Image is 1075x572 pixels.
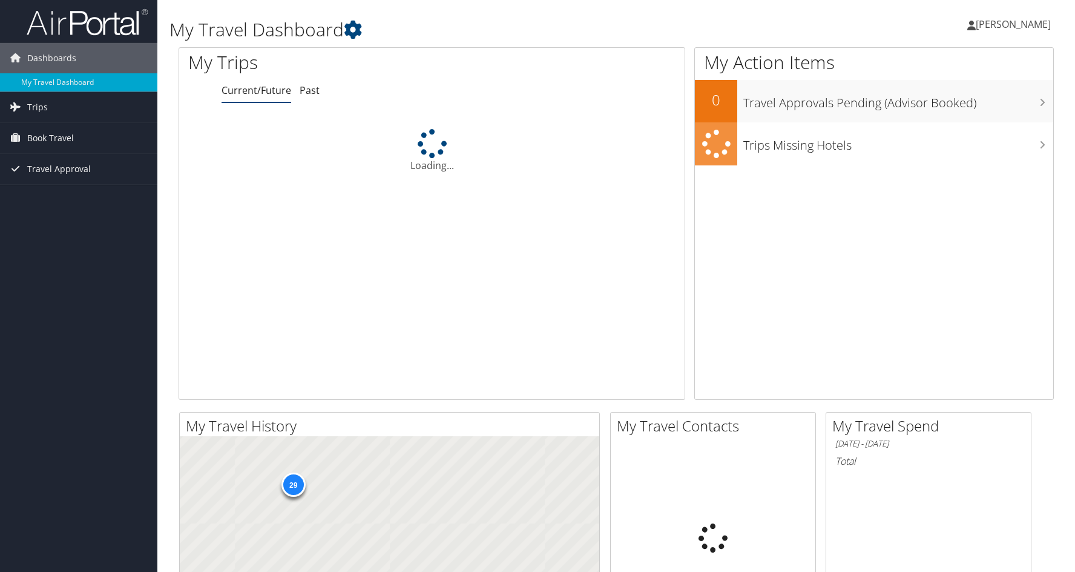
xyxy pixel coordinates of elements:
[832,416,1031,436] h2: My Travel Spend
[695,80,1053,122] a: 0Travel Approvals Pending (Advisor Booked)
[27,92,48,122] span: Trips
[27,8,148,36] img: airportal-logo.png
[695,50,1053,75] h1: My Action Items
[179,129,685,173] div: Loading...
[695,90,737,110] h2: 0
[281,473,305,497] div: 29
[186,416,599,436] h2: My Travel History
[169,17,765,42] h1: My Travel Dashboard
[300,84,320,97] a: Past
[617,416,815,436] h2: My Travel Contacts
[27,43,76,73] span: Dashboards
[835,438,1022,450] h6: [DATE] - [DATE]
[976,18,1051,31] span: [PERSON_NAME]
[27,154,91,184] span: Travel Approval
[188,50,465,75] h1: My Trips
[695,122,1053,165] a: Trips Missing Hotels
[835,454,1022,468] h6: Total
[743,131,1053,154] h3: Trips Missing Hotels
[27,123,74,153] span: Book Travel
[743,88,1053,111] h3: Travel Approvals Pending (Advisor Booked)
[222,84,291,97] a: Current/Future
[967,6,1063,42] a: [PERSON_NAME]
